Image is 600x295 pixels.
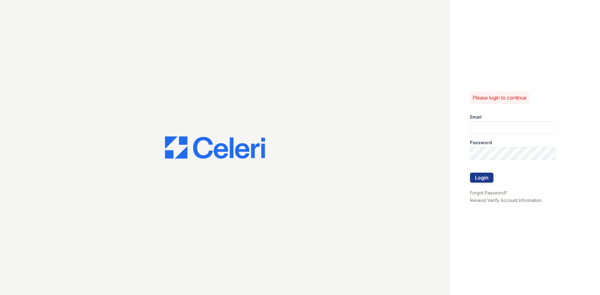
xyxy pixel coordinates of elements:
button: Login [470,173,493,183]
a: Forgot Password? [470,190,507,195]
label: Password [470,140,492,146]
p: Please login to continue [472,94,527,101]
img: CE_Logo_Blue-a8612792a0a2168367f1c8372b55b34899dd931a85d93a1a3d3e32e68fde9ad4.png [165,136,265,159]
label: Email [470,114,482,120]
a: Resend Verify Account Information [470,198,542,203]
